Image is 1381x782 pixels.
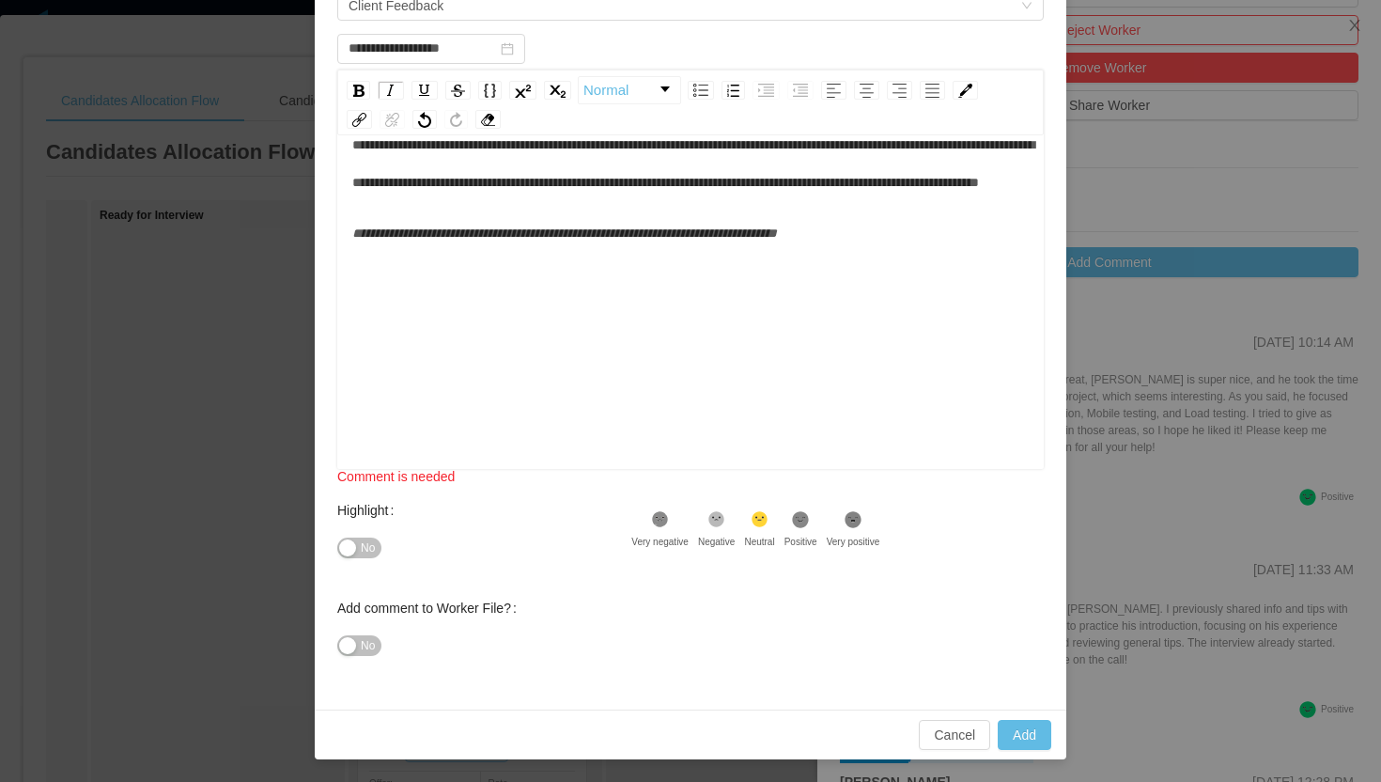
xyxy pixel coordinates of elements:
[361,636,375,655] span: No
[501,42,514,55] i: icon: calendar
[361,539,375,557] span: No
[445,81,471,100] div: Strikethrough
[337,70,1044,135] div: rdw-toolbar
[380,110,405,129] div: Unlink
[784,535,817,549] div: Positive
[821,81,846,100] div: Left
[337,635,381,656] button: Add comment to Worker File?
[378,81,404,100] div: Italic
[444,110,468,129] div: Redo
[472,110,504,129] div: rdw-remove-control
[688,81,714,100] div: Unordered
[412,110,437,129] div: Undo
[684,76,817,104] div: rdw-list-control
[949,76,982,104] div: rdw-color-picker
[631,535,689,549] div: Very negative
[411,81,438,100] div: Underline
[744,535,774,549] div: Neutral
[579,77,680,103] a: Block Type
[817,76,949,104] div: rdw-textalign-control
[352,126,1030,455] div: rdw-editor
[583,71,628,109] span: Normal
[827,535,880,549] div: Very positive
[575,76,684,104] div: rdw-block-control
[337,538,381,558] button: Highlight
[337,503,401,518] label: Highlight
[998,720,1051,750] button: Add
[920,81,945,100] div: Justify
[509,81,536,100] div: Superscript
[578,76,681,104] div: rdw-dropdown
[698,535,735,549] div: Negative
[787,81,814,100] div: Outdent
[722,81,745,100] div: Ordered
[478,81,502,100] div: Monospace
[337,467,1044,488] div: Comment is needed
[347,81,370,100] div: Bold
[887,81,912,100] div: Right
[337,70,1044,469] div: rdw-wrapper
[753,81,780,100] div: Indent
[347,110,372,129] div: Link
[343,110,409,129] div: rdw-link-control
[544,81,571,100] div: Subscript
[337,601,524,616] label: Add comment to Worker File?
[475,110,501,129] div: Remove
[854,81,879,100] div: Center
[409,110,472,129] div: rdw-history-control
[343,76,575,104] div: rdw-inline-control
[919,720,990,750] button: Cancel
